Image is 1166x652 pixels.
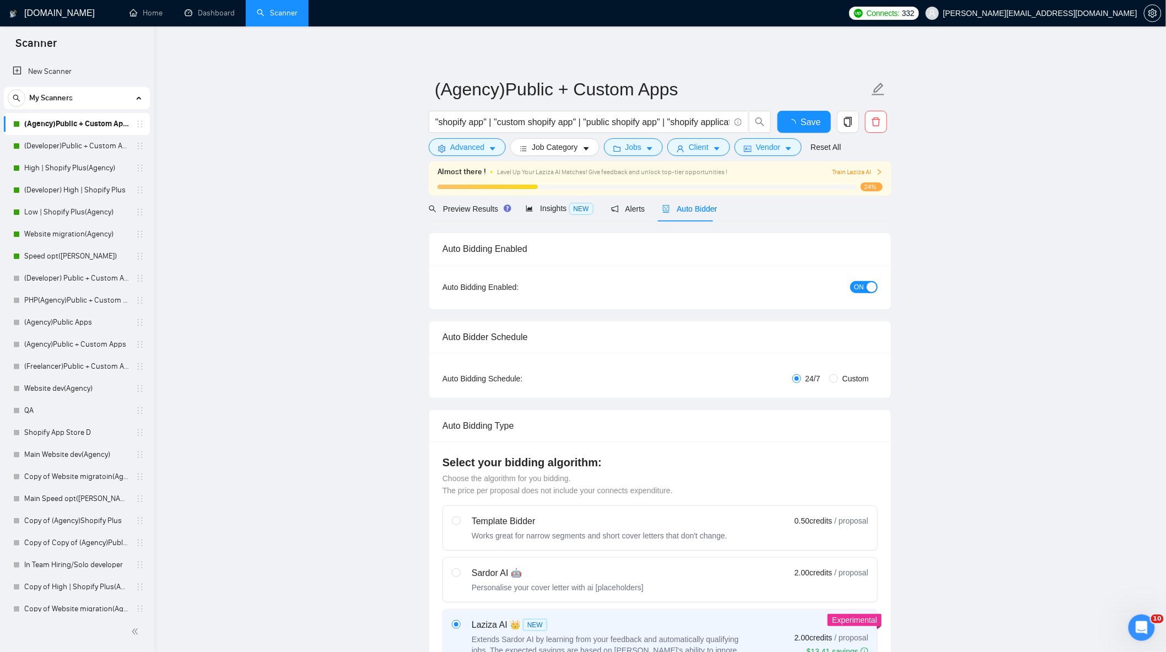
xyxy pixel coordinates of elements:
[442,455,878,470] h4: Select your bidding algorithm:
[662,205,670,213] span: robot
[24,444,129,466] a: Main Website dev(Agency)
[442,410,878,441] div: Auto Bidding Type
[24,378,129,400] a: Website dev(Agency)
[429,204,508,213] span: Preview Results
[8,89,25,107] button: search
[1129,615,1155,641] iframe: Intercom live chat
[136,494,144,503] span: holder
[835,567,868,578] span: / proposal
[4,61,150,83] li: New Scanner
[835,632,868,643] span: / proposal
[257,8,298,18] a: searchScanner
[442,373,587,385] div: Auto Bidding Schedule:
[532,141,577,153] span: Job Category
[136,583,144,591] span: holder
[24,267,129,289] a: (Developer) Public + Custom Apps
[569,203,593,215] span: NEW
[472,567,644,580] div: Sardor AI 🤖
[472,530,727,541] div: Works great for narrow segments and short cover letters that don't change.
[835,515,868,526] span: / proposal
[7,35,66,58] span: Scanner
[442,281,587,293] div: Auto Bidding Enabled:
[429,138,506,156] button: settingAdvancedcaret-down
[876,169,883,175] span: right
[510,138,599,156] button: barsJob Categorycaret-down
[438,144,446,153] span: setting
[867,7,900,19] span: Connects:
[136,605,144,613] span: holder
[520,144,527,153] span: bars
[24,179,129,201] a: (Developer) High | Shopify Plus
[136,318,144,327] span: holder
[613,144,621,153] span: folder
[136,120,144,128] span: holder
[785,144,792,153] span: caret-down
[871,82,886,96] span: edit
[811,141,841,153] a: Reset All
[185,8,235,18] a: dashboardDashboard
[24,400,129,422] a: QA
[713,144,721,153] span: caret-down
[24,135,129,157] a: (Developer)Public + Custom Apps
[472,515,727,528] div: Template Bidder
[861,182,883,191] span: 24%
[832,167,883,177] button: Train Laziza AI
[24,333,129,355] a: (Agency)Public + Custom Apps
[24,355,129,378] a: (Freelancer)Public + Custom Apps
[838,373,873,385] span: Custom
[611,204,645,213] span: Alerts
[136,538,144,547] span: holder
[136,362,144,371] span: holder
[832,616,877,624] span: Experimental
[1144,4,1162,22] button: setting
[526,204,593,213] span: Insights
[865,111,887,133] button: delete
[24,422,129,444] a: Shopify App Store D
[136,296,144,305] span: holder
[24,510,129,532] a: Copy of (Agency)Shopify Plus
[435,115,730,129] input: Search Freelance Jobs...
[136,186,144,195] span: holder
[837,111,859,133] button: copy
[646,144,654,153] span: caret-down
[442,233,878,265] div: Auto Bidding Enabled
[136,142,144,150] span: holder
[24,245,129,267] a: Speed opt([PERSON_NAME])
[1144,9,1162,18] a: setting
[131,626,142,637] span: double-left
[29,87,73,109] span: My Scanners
[24,223,129,245] a: Website migration(Agency)
[749,117,770,127] span: search
[523,619,547,631] span: NEW
[442,321,878,353] div: Auto Bidder Schedule
[795,515,832,527] span: 0.50 credits
[689,141,709,153] span: Client
[838,117,859,127] span: copy
[801,115,820,129] span: Save
[24,466,129,488] a: Copy of Website migratoin(Agency)
[625,141,642,153] span: Jobs
[136,252,144,261] span: holder
[1151,615,1164,623] span: 10
[787,119,801,128] span: loading
[497,168,727,176] span: Level Up Your Laziza AI Matches! Give feedback and unlock top-tier opportunities !
[136,230,144,239] span: holder
[778,111,831,133] button: Save
[136,384,144,393] span: holder
[662,204,717,213] span: Auto Bidder
[510,618,521,632] span: 👑
[472,618,747,632] div: Laziza AI
[795,632,832,644] span: 2.00 credits
[866,117,887,127] span: delete
[136,516,144,525] span: holder
[136,428,144,437] span: holder
[129,8,163,18] a: homeHome
[854,9,863,18] img: upwork-logo.png
[136,340,144,349] span: holder
[526,204,533,212] span: area-chart
[902,7,914,19] span: 332
[136,450,144,459] span: holder
[136,561,144,569] span: holder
